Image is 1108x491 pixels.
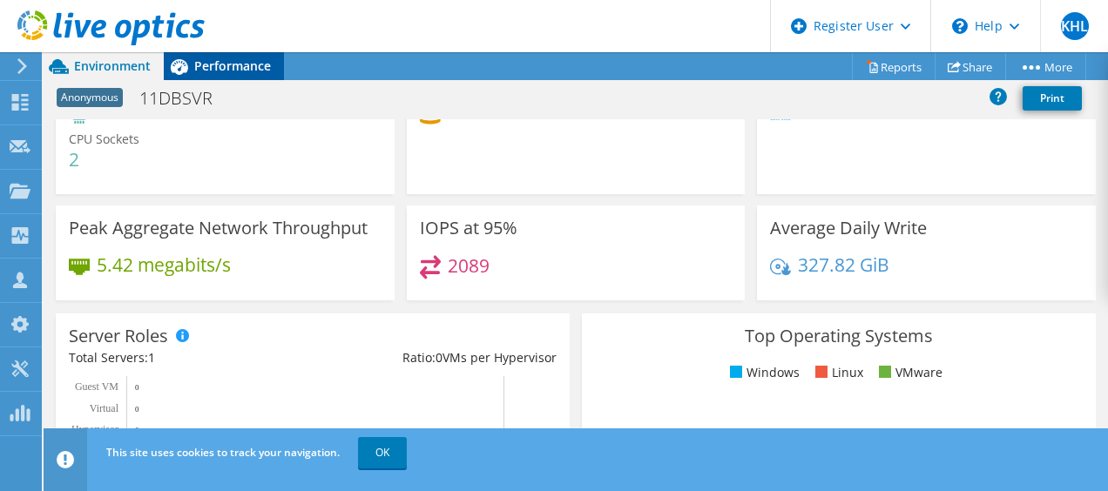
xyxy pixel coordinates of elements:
a: More [1005,53,1086,80]
li: VMware [875,363,942,382]
li: Windows [726,363,800,382]
h3: Top Operating Systems [595,326,1083,346]
h4: 4.42 TiB [536,102,604,121]
svg: \n [952,18,968,34]
h4: 16 [283,102,316,121]
li: Linux [811,363,863,382]
a: OK [358,437,407,468]
a: Print [1023,86,1082,111]
text: Guest VM [75,380,118,393]
text: Virtual [90,402,119,414]
text: 0 [135,383,139,392]
h4: 33 GHz [97,102,157,121]
div: Ratio: VMs per Hypervisor [313,348,557,367]
span: Environment [74,57,151,74]
a: Reports [852,53,936,80]
div: Total Servers: [69,348,313,367]
text: 0 [135,405,139,414]
span: Performance [194,57,271,74]
h4: 127.87 GiB [936,102,1027,121]
span: 0 [436,349,443,366]
h3: Average Daily Write [770,219,927,238]
h3: Server Roles [69,326,168,346]
h4: 2 [69,150,139,169]
h3: IOPS at 95% [420,219,517,238]
h4: 2089 [448,256,490,275]
h4: 327.82 GiB [798,255,889,274]
h4: 5.42 megabits/s [97,255,231,274]
text: Hypervisor [71,423,118,435]
h3: Peak Aggregate Network Throughput [69,219,368,238]
h4: 7.23 TiB [624,102,692,121]
span: This site uses cookies to track your navigation. [106,445,340,460]
span: KHL [1061,12,1089,40]
h4: 33.60 GHz [177,102,263,121]
h1: 11DBSVR [132,89,240,108]
span: CPU Sockets [69,131,139,147]
h4: 39.53 GiB [798,102,915,121]
h4: 2.81 TiB [448,102,516,121]
span: Anonymous [57,88,123,107]
span: 1 [148,349,155,366]
text: 0 [135,426,139,434]
a: Share [935,53,1006,80]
